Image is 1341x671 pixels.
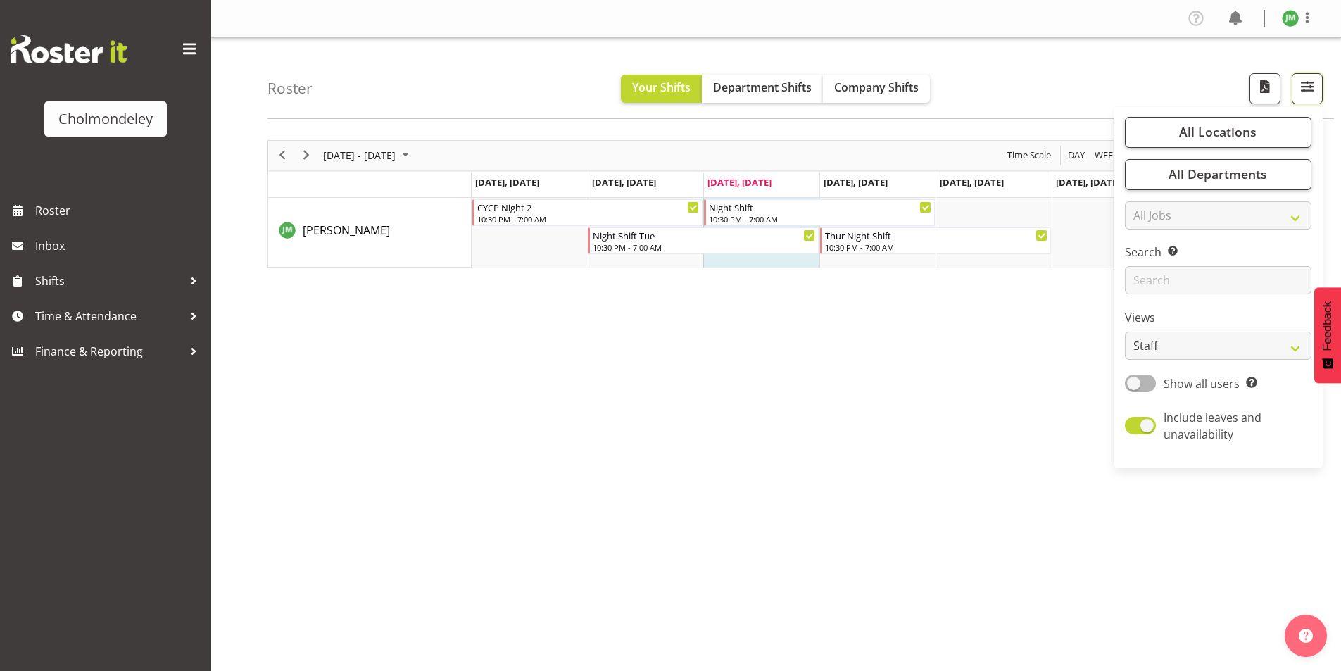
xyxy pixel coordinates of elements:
[472,199,703,226] div: Jess Marychurch"s event - CYCP Night 2 Begin From Monday, August 11, 2025 at 10:30:00 PM GMT+12:0...
[824,176,888,189] span: [DATE], [DATE]
[592,176,656,189] span: [DATE], [DATE]
[1125,244,1311,261] label: Search
[632,80,691,95] span: Your Shifts
[267,140,1285,268] div: Timeline Week of August 13, 2025
[1005,146,1054,164] button: Time Scale
[1321,301,1334,351] span: Feedback
[1164,376,1240,391] span: Show all users
[1093,146,1120,164] span: Week
[1006,146,1052,164] span: Time Scale
[709,213,931,225] div: 10:30 PM - 7:00 AM
[704,199,935,226] div: Jess Marychurch"s event - Night Shift Begin From Wednesday, August 13, 2025 at 10:30:00 PM GMT+12...
[318,141,417,170] div: August 11 - 17, 2025
[1299,629,1313,643] img: help-xxl-2.png
[709,200,931,214] div: Night Shift
[834,80,919,95] span: Company Shifts
[1066,146,1086,164] span: Day
[297,146,316,164] button: Next
[35,270,183,291] span: Shifts
[35,235,204,256] span: Inbox
[35,306,183,327] span: Time & Attendance
[1169,165,1267,182] span: All Departments
[820,227,1051,254] div: Jess Marychurch"s event - Thur Night Shift Begin From Thursday, August 14, 2025 at 10:30:00 PM GM...
[1164,410,1261,442] span: Include leaves and unavailability
[477,213,700,225] div: 10:30 PM - 7:00 AM
[825,228,1047,242] div: Thur Night Shift
[702,75,823,103] button: Department Shifts
[294,141,318,170] div: next period
[823,75,930,103] button: Company Shifts
[1125,159,1311,190] button: All Departments
[322,146,397,164] span: [DATE] - [DATE]
[35,200,204,221] span: Roster
[707,176,772,189] span: [DATE], [DATE]
[58,108,153,130] div: Cholmondeley
[1056,176,1120,189] span: [DATE], [DATE]
[267,80,313,96] h4: Roster
[621,75,702,103] button: Your Shifts
[273,146,292,164] button: Previous
[321,146,415,164] button: August 2025
[1282,10,1299,27] img: jesse-marychurch10205.jpg
[1093,146,1121,164] button: Timeline Week
[477,200,700,214] div: CYCP Night 2
[270,141,294,170] div: previous period
[475,176,539,189] span: [DATE], [DATE]
[35,341,183,362] span: Finance & Reporting
[303,222,390,238] span: [PERSON_NAME]
[1179,123,1257,140] span: All Locations
[11,35,127,63] img: Rosterit website logo
[303,222,390,239] a: [PERSON_NAME]
[1125,117,1311,148] button: All Locations
[593,242,815,253] div: 10:30 PM - 7:00 AM
[472,198,1284,268] table: Timeline Week of August 13, 2025
[588,227,819,254] div: Jess Marychurch"s event - Night Shift Tue Begin From Tuesday, August 12, 2025 at 10:30:00 PM GMT+...
[268,198,472,268] td: Jess Marychurch resource
[713,80,812,95] span: Department Shifts
[1125,266,1311,294] input: Search
[593,228,815,242] div: Night Shift Tue
[825,242,1047,253] div: 10:30 PM - 7:00 AM
[1292,73,1323,104] button: Filter Shifts
[1249,73,1280,104] button: Download a PDF of the roster according to the set date range.
[1125,309,1311,326] label: Views
[1314,287,1341,383] button: Feedback - Show survey
[940,176,1004,189] span: [DATE], [DATE]
[1066,146,1088,164] button: Timeline Day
